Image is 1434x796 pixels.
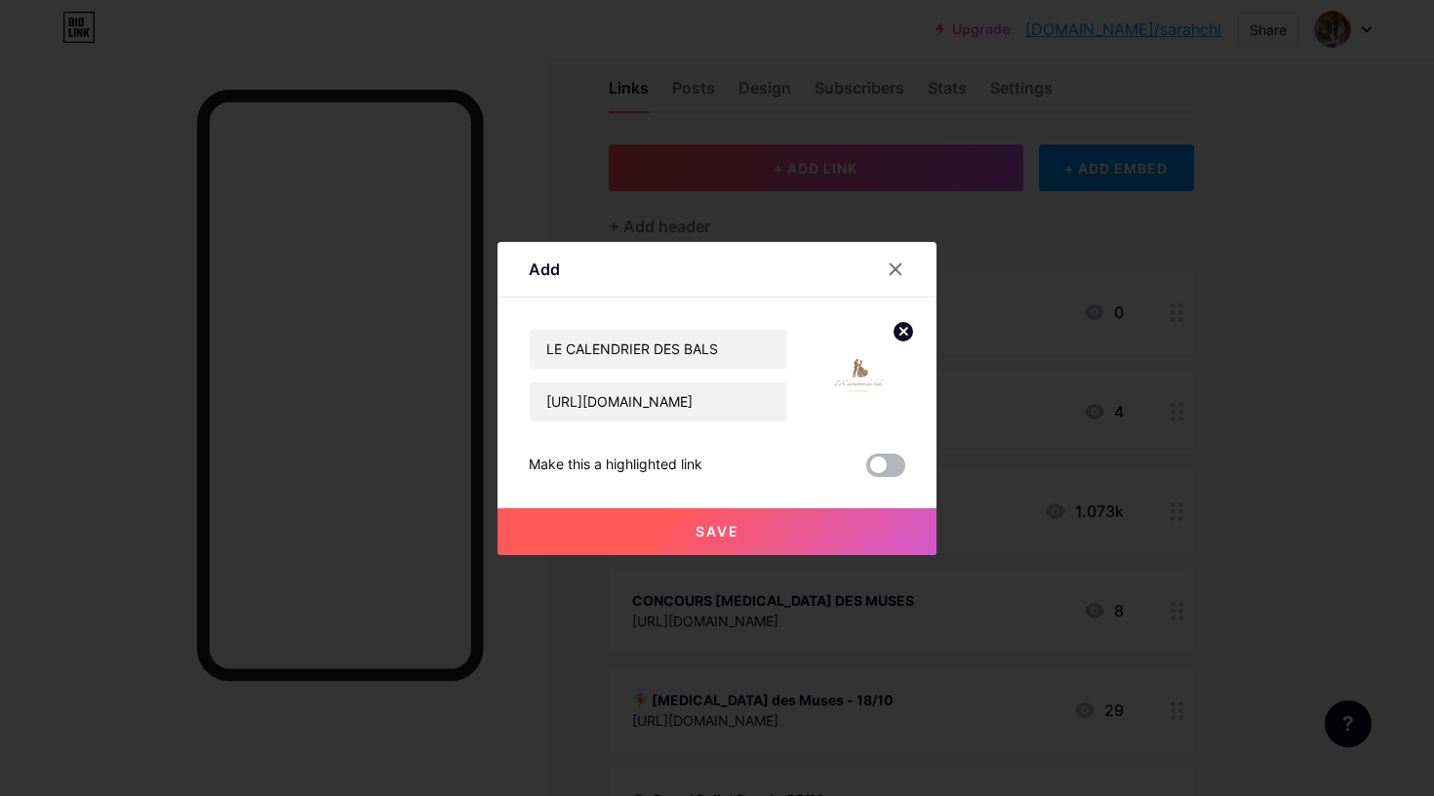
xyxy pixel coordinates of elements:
[812,329,905,422] img: link_thumbnail
[529,258,560,281] div: Add
[529,454,702,477] div: Make this a highlighted link
[530,382,787,421] input: URL
[530,330,787,369] input: Title
[696,523,739,539] span: Save
[498,508,936,555] button: Save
